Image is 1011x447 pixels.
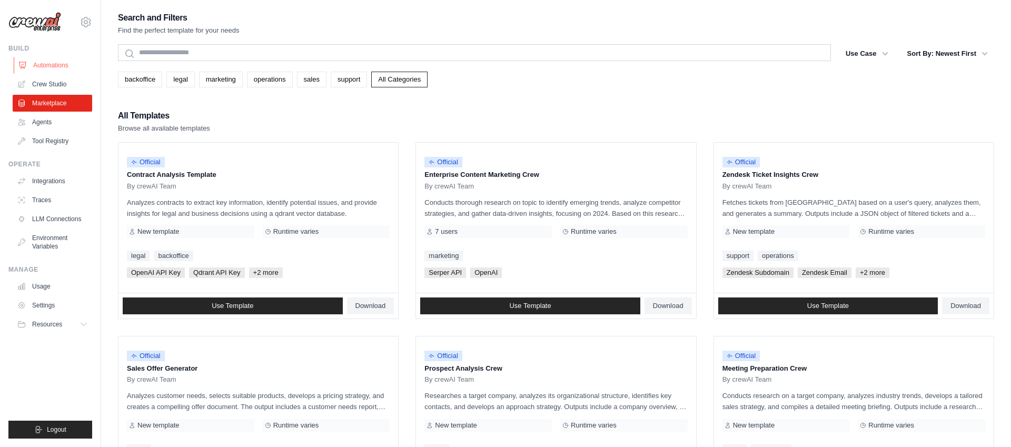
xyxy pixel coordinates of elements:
[424,390,687,412] p: Researches a target company, analyzes its organizational structure, identifies key contacts, and ...
[8,421,92,439] button: Logout
[424,197,687,219] p: Conducts thorough research on topic to identify emerging trends, analyze competitor strategies, a...
[722,182,772,191] span: By crewAI Team
[118,25,240,36] p: Find the perfect template for your needs
[571,421,617,430] span: Runtime varies
[118,108,210,123] h2: All Templates
[758,251,798,261] a: operations
[722,363,985,374] p: Meeting Preparation Crew
[470,267,502,278] span: OpenAI
[868,421,914,430] span: Runtime varies
[424,363,687,374] p: Prospect Analysis Crew
[137,227,179,236] span: New template
[722,251,754,261] a: support
[722,351,760,361] span: Official
[8,265,92,274] div: Manage
[273,421,319,430] span: Runtime varies
[199,72,243,87] a: marketing
[13,114,92,131] a: Agents
[249,267,283,278] span: +2 more
[950,302,981,310] span: Download
[13,211,92,227] a: LLM Connections
[371,72,428,87] a: All Categories
[435,421,477,430] span: New template
[420,297,640,314] a: Use Template
[127,351,165,361] span: Official
[424,375,474,384] span: By crewAI Team
[189,267,245,278] span: Qdrant API Key
[8,44,92,53] div: Build
[13,278,92,295] a: Usage
[807,302,849,310] span: Use Template
[127,375,176,384] span: By crewAI Team
[32,320,62,329] span: Resources
[166,72,194,87] a: legal
[13,316,92,333] button: Resources
[127,182,176,191] span: By crewAI Team
[137,421,179,430] span: New template
[14,57,93,74] a: Automations
[127,363,390,374] p: Sales Offer Generator
[13,230,92,255] a: Environment Variables
[47,425,66,434] span: Logout
[13,297,92,314] a: Settings
[127,157,165,167] span: Official
[424,182,474,191] span: By crewAI Team
[127,390,390,412] p: Analyzes customer needs, selects suitable products, develops a pricing strategy, and creates a co...
[127,170,390,180] p: Contract Analysis Template
[424,251,463,261] a: marketing
[331,72,367,87] a: support
[247,72,293,87] a: operations
[718,297,938,314] a: Use Template
[733,227,775,236] span: New template
[571,227,617,236] span: Runtime varies
[424,170,687,180] p: Enterprise Content Marketing Crew
[722,197,985,219] p: Fetches tickets from [GEOGRAPHIC_DATA] based on a user's query, analyzes them, and generates a su...
[127,267,185,278] span: OpenAI API Key
[8,12,61,32] img: Logo
[273,227,319,236] span: Runtime varies
[347,297,394,314] a: Download
[13,173,92,190] a: Integrations
[127,197,390,219] p: Analyzes contracts to extract key information, identify potential issues, and provide insights fo...
[424,157,462,167] span: Official
[118,123,210,134] p: Browse all available templates
[942,297,989,314] a: Download
[901,44,994,63] button: Sort By: Newest First
[118,11,240,25] h2: Search and Filters
[435,227,458,236] span: 7 users
[13,133,92,150] a: Tool Registry
[154,251,193,261] a: backoffice
[13,76,92,93] a: Crew Studio
[297,72,326,87] a: sales
[798,267,851,278] span: Zendesk Email
[722,267,794,278] span: Zendesk Subdomain
[722,170,985,180] p: Zendesk Ticket Insights Crew
[868,227,914,236] span: Runtime varies
[839,44,895,63] button: Use Case
[733,421,775,430] span: New template
[722,390,985,412] p: Conducts research on a target company, analyzes industry trends, develops a tailored sales strate...
[722,157,760,167] span: Official
[856,267,889,278] span: +2 more
[645,297,692,314] a: Download
[653,302,683,310] span: Download
[212,302,253,310] span: Use Template
[424,267,466,278] span: Serper API
[355,302,386,310] span: Download
[509,302,551,310] span: Use Template
[123,297,343,314] a: Use Template
[13,95,92,112] a: Marketplace
[722,375,772,384] span: By crewAI Team
[13,192,92,208] a: Traces
[424,351,462,361] span: Official
[127,251,150,261] a: legal
[8,160,92,168] div: Operate
[118,72,162,87] a: backoffice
